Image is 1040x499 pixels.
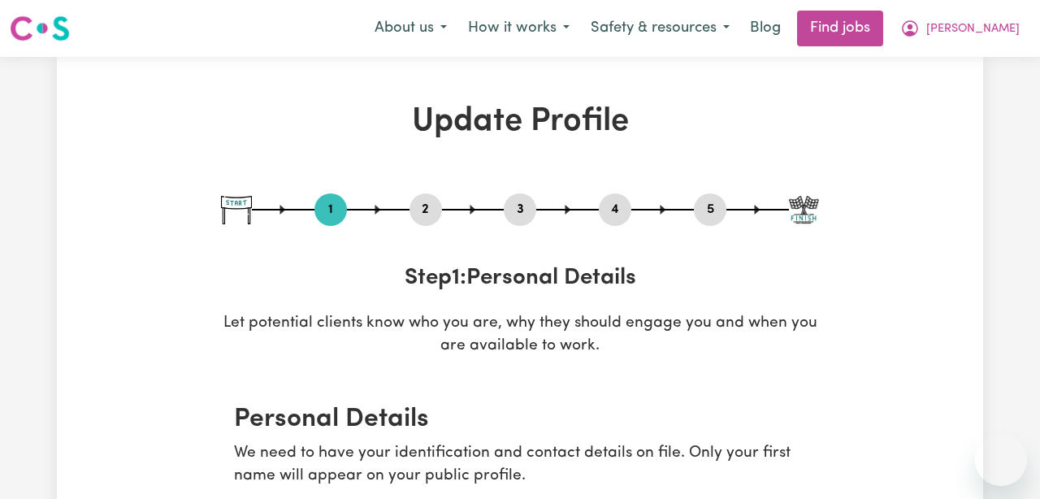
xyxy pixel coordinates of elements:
p: We need to have your identification and contact details on file. Only your first name will appear... [234,442,806,489]
button: How it works [457,11,580,46]
h3: Step 1 : Personal Details [221,265,819,293]
button: Go to step 3 [504,199,536,220]
button: Go to step 2 [409,199,442,220]
iframe: Button to launch messaging window [975,434,1027,486]
button: Go to step 4 [599,199,631,220]
a: Find jobs [797,11,883,46]
button: About us [364,11,457,46]
a: Blog [740,11,791,46]
button: Safety & resources [580,11,740,46]
p: Let potential clients know who you are, why they should engage you and when you are available to ... [221,312,819,359]
button: My Account [890,11,1030,46]
span: [PERSON_NAME] [926,20,1020,38]
img: Careseekers logo [10,14,70,43]
a: Careseekers logo [10,10,70,47]
button: Go to step 1 [314,199,347,220]
button: Go to step 5 [694,199,726,220]
h2: Personal Details [234,404,806,435]
h1: Update Profile [221,102,819,141]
